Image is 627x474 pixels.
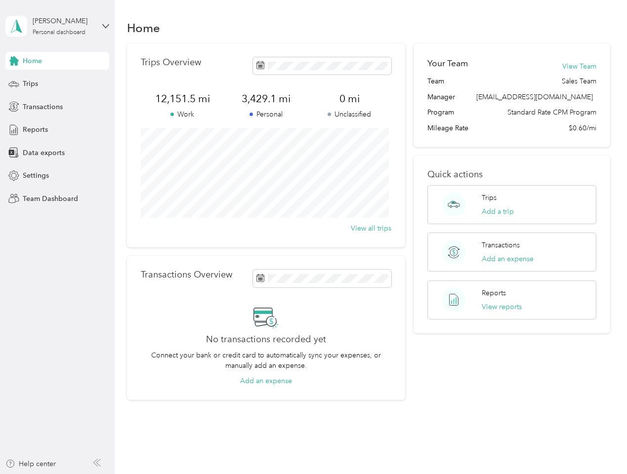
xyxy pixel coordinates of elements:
span: Team Dashboard [23,194,78,204]
button: Help center [5,459,56,469]
h2: No transactions recorded yet [206,334,326,345]
span: Manager [427,92,455,102]
button: View all trips [351,223,391,234]
p: Connect your bank or credit card to automatically sync your expenses, or manually add an expense. [141,350,391,371]
span: Team [427,76,444,86]
span: 0 mi [308,92,391,106]
span: Standard Rate CPM Program [507,107,596,118]
span: Data exports [23,148,65,158]
button: Add a trip [482,206,514,217]
span: 3,429.1 mi [224,92,308,106]
span: Trips [23,79,38,89]
span: [EMAIL_ADDRESS][DOMAIN_NAME] [476,93,593,101]
button: Add an expense [482,254,534,264]
p: Quick actions [427,169,596,180]
p: Reports [482,288,506,298]
span: Home [23,56,42,66]
span: 12,151.5 mi [141,92,224,106]
p: Trips [482,193,497,203]
div: Personal dashboard [33,30,85,36]
p: Unclassified [308,109,391,119]
button: Add an expense [240,376,292,386]
div: [PERSON_NAME] [33,16,94,26]
span: Program [427,107,454,118]
button: View Team [562,61,596,72]
span: $0.60/mi [569,123,596,133]
p: Transactions [482,240,520,250]
h1: Home [127,23,160,33]
p: Work [141,109,224,119]
p: Personal [224,109,308,119]
span: Transactions [23,102,63,112]
span: Sales Team [562,76,596,86]
span: Settings [23,170,49,181]
button: View reports [482,302,522,312]
h2: Your Team [427,57,468,70]
span: Reports [23,124,48,135]
p: Transactions Overview [141,270,232,280]
p: Trips Overview [141,57,201,68]
span: Mileage Rate [427,123,468,133]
